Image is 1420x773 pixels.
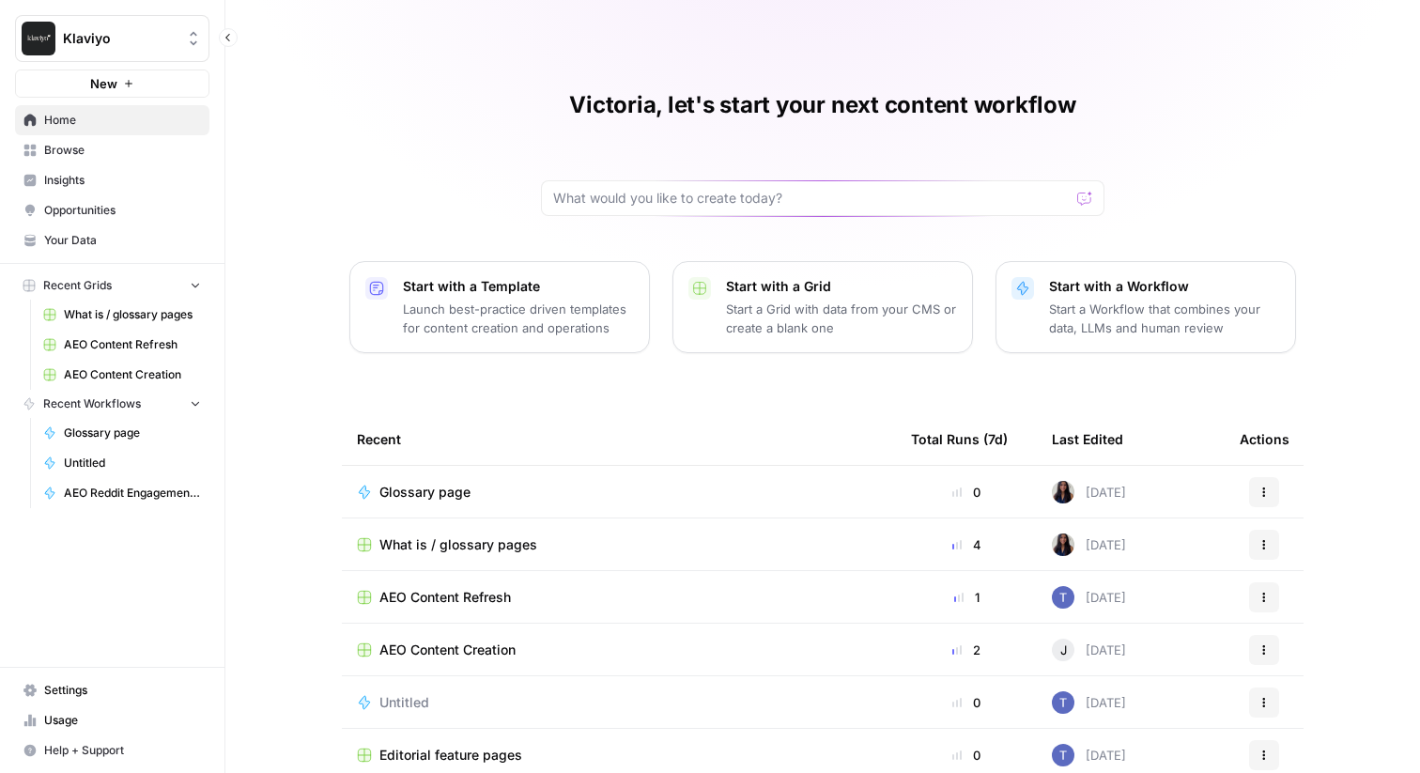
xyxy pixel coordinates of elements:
a: Untitled [35,448,209,478]
a: Your Data [15,225,209,255]
img: rox323kbkgutb4wcij4krxobkpon [1052,533,1074,556]
button: Workspace: Klaviyo [15,15,209,62]
a: Settings [15,675,209,705]
button: Start with a WorkflowStart a Workflow that combines your data, LLMs and human review [996,261,1296,353]
span: Recent Workflows [43,395,141,412]
div: 0 [911,483,1022,502]
span: Untitled [379,693,429,712]
div: [DATE] [1052,586,1126,609]
a: Usage [15,705,209,735]
a: Browse [15,135,209,165]
a: AEO Content Creation [357,641,881,659]
span: Settings [44,682,201,699]
span: AEO Content Creation [64,366,201,383]
span: Glossary page [64,425,201,441]
button: New [15,70,209,98]
a: Opportunities [15,195,209,225]
span: Insights [44,172,201,189]
span: Help + Support [44,742,201,759]
a: Home [15,105,209,135]
span: Recent Grids [43,277,112,294]
div: [DATE] [1052,744,1126,766]
div: [DATE] [1052,533,1126,556]
p: Start with a Grid [726,277,957,296]
div: 4 [911,535,1022,554]
h1: Victoria, let's start your next content workflow [569,90,1075,120]
a: Glossary page [35,418,209,448]
span: New [90,74,117,93]
span: Home [44,112,201,129]
span: What is / glossary pages [64,306,201,323]
div: [DATE] [1052,691,1126,714]
a: AEO Content Creation [35,360,209,390]
a: Untitled [357,693,881,712]
span: Klaviyo [63,29,177,48]
p: Start with a Template [403,277,634,296]
button: Start with a TemplateLaunch best-practice driven templates for content creation and operations [349,261,650,353]
img: Klaviyo Logo [22,22,55,55]
a: AEO Reddit Engagement - Fork [35,478,209,508]
span: Untitled [64,455,201,472]
button: Help + Support [15,735,209,765]
div: Last Edited [1052,413,1123,465]
span: Opportunities [44,202,201,219]
button: Recent Workflows [15,390,209,418]
p: Start a Grid with data from your CMS or create a blank one [726,300,957,337]
div: 0 [911,693,1022,712]
span: J [1060,641,1067,659]
a: AEO Content Refresh [357,588,881,607]
input: What would you like to create today? [553,189,1070,208]
span: Your Data [44,232,201,249]
img: x8yczxid6s1iziywf4pp8m9fenlh [1052,744,1074,766]
div: 1 [911,588,1022,607]
div: 0 [911,746,1022,765]
img: rox323kbkgutb4wcij4krxobkpon [1052,481,1074,503]
a: Insights [15,165,209,195]
a: AEO Content Refresh [35,330,209,360]
a: What is / glossary pages [35,300,209,330]
button: Recent Grids [15,271,209,300]
p: Launch best-practice driven templates for content creation and operations [403,300,634,337]
span: Browse [44,142,201,159]
span: Usage [44,712,201,729]
span: What is / glossary pages [379,535,537,554]
p: Start with a Workflow [1049,277,1280,296]
div: Recent [357,413,881,465]
a: Editorial feature pages [357,746,881,765]
span: Glossary page [379,483,471,502]
img: x8yczxid6s1iziywf4pp8m9fenlh [1052,586,1074,609]
div: 2 [911,641,1022,659]
span: AEO Reddit Engagement - Fork [64,485,201,502]
div: Total Runs (7d) [911,413,1008,465]
span: AEO Content Creation [379,641,516,659]
img: x8yczxid6s1iziywf4pp8m9fenlh [1052,691,1074,714]
button: Start with a GridStart a Grid with data from your CMS or create a blank one [672,261,973,353]
div: [DATE] [1052,481,1126,503]
div: [DATE] [1052,639,1126,661]
a: Glossary page [357,483,881,502]
span: AEO Content Refresh [379,588,511,607]
span: AEO Content Refresh [64,336,201,353]
div: Actions [1240,413,1289,465]
a: What is / glossary pages [357,535,881,554]
p: Start a Workflow that combines your data, LLMs and human review [1049,300,1280,337]
span: Editorial feature pages [379,746,522,765]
